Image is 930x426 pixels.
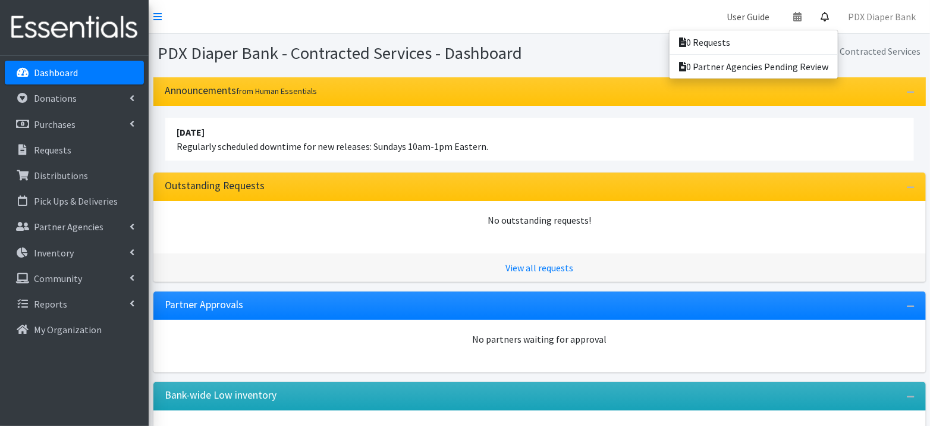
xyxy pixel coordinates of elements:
[34,92,77,104] p: Donations
[165,332,914,346] div: No partners waiting for approval
[5,267,144,290] a: Community
[5,112,144,136] a: Purchases
[165,213,914,227] div: No outstanding requests!
[34,272,82,284] p: Community
[34,170,88,181] p: Distributions
[34,247,74,259] p: Inventory
[5,164,144,187] a: Distributions
[5,292,144,316] a: Reports
[34,298,67,310] p: Reports
[34,67,78,79] p: Dashboard
[165,180,265,192] h3: Outstanding Requests
[34,195,118,207] p: Pick Ups & Deliveries
[670,30,838,54] a: 0 Requests
[34,144,71,156] p: Requests
[34,221,103,233] p: Partner Agencies
[5,241,144,265] a: Inventory
[5,138,144,162] a: Requests
[34,118,76,130] p: Purchases
[505,262,573,274] a: View all requests
[5,8,144,48] img: HumanEssentials
[5,318,144,342] a: My Organization
[165,84,318,97] h3: Announcements
[670,55,838,79] a: 0 Partner Agencies Pending Review
[5,61,144,84] a: Dashboard
[177,126,205,138] strong: [DATE]
[158,43,535,64] h1: PDX Diaper Bank - Contracted Services - Dashboard
[5,189,144,213] a: Pick Ups & Deliveries
[165,299,244,311] h3: Partner Approvals
[717,5,779,29] a: User Guide
[34,324,102,336] p: My Organization
[165,389,277,402] h3: Bank-wide Low inventory
[838,5,925,29] a: PDX Diaper Bank
[5,86,144,110] a: Donations
[5,215,144,239] a: Partner Agencies
[237,86,318,96] small: from Human Essentials
[165,118,914,161] li: Regularly scheduled downtime for new releases: Sundays 10am-1pm Eastern.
